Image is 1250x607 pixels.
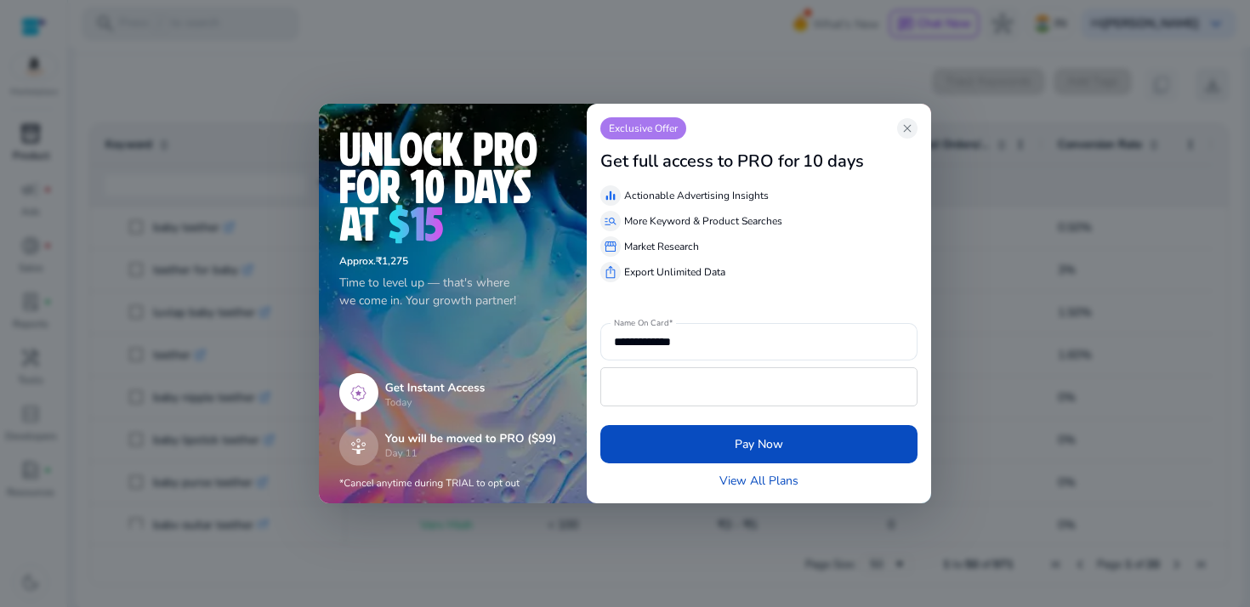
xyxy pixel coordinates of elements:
span: close [901,122,914,135]
p: Export Unlimited Data [624,264,725,280]
span: equalizer [604,189,617,202]
p: Market Research [624,239,699,254]
span: manage_search [604,214,617,228]
span: storefront [604,240,617,253]
h3: 10 days [803,151,864,172]
h3: Get full access to PRO for [600,151,799,172]
h6: ₹1,275 [339,255,566,267]
span: Approx. [339,254,376,268]
button: Pay Now [600,425,918,463]
p: Exclusive Offer [600,117,686,139]
iframe: Secure payment input frame [610,370,908,404]
p: Actionable Advertising Insights [624,188,769,203]
a: View All Plans [719,472,798,490]
p: More Keyword & Product Searches [624,213,782,229]
mat-label: Name On Card [614,317,668,329]
span: ios_share [604,265,617,279]
p: Time to level up — that's where we come in. Your growth partner! [339,274,566,309]
span: Pay Now [735,435,783,453]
